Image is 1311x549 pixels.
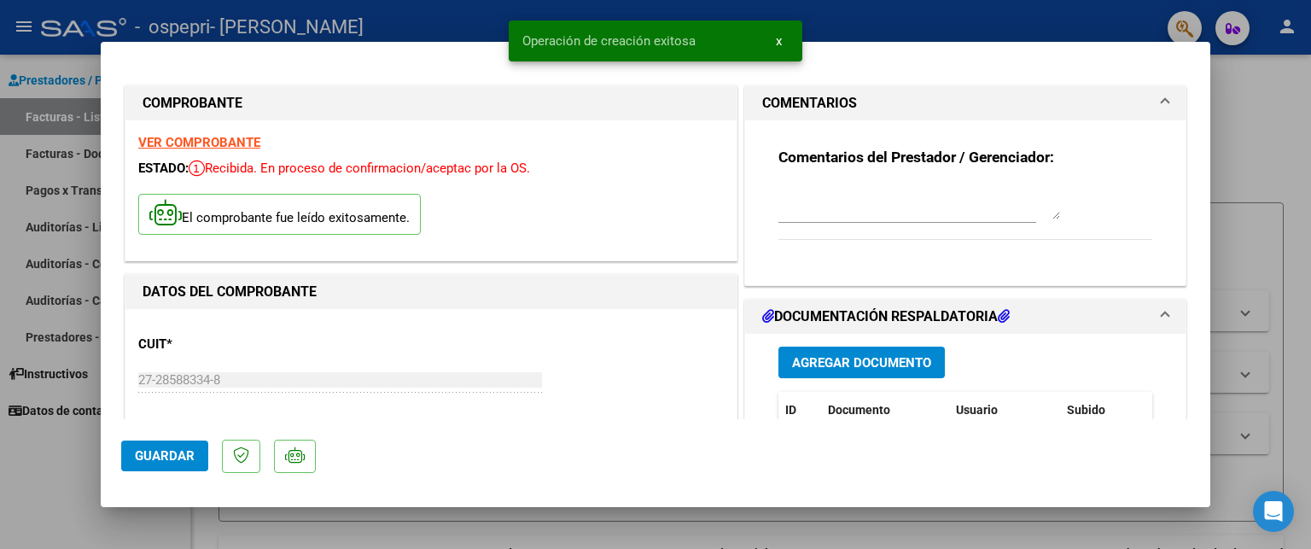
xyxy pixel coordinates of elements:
[1253,491,1294,532] div: Open Intercom Messenger
[778,347,945,378] button: Agregar Documento
[762,307,1010,327] h1: DOCUMENTACIÓN RESPALDATORIA
[121,441,208,471] button: Guardar
[821,392,949,429] datatable-header-cell: Documento
[745,300,1186,334] mat-expansion-panel-header: DOCUMENTACIÓN RESPALDATORIA
[135,448,195,464] span: Guardar
[792,355,931,371] span: Agregar Documento
[1060,392,1145,429] datatable-header-cell: Subido
[522,32,696,50] span: Operación de creación exitosa
[143,283,317,300] strong: DATOS DEL COMPROBANTE
[745,86,1186,120] mat-expansion-panel-header: COMENTARIOS
[956,403,998,417] span: Usuario
[762,93,857,114] h1: COMENTARIOS
[189,161,530,176] span: Recibida. En proceso de confirmacion/aceptac por la OS.
[138,161,189,176] span: ESTADO:
[138,135,260,150] a: VER COMPROBANTE
[828,403,890,417] span: Documento
[745,120,1186,285] div: COMENTARIOS
[138,194,421,236] p: El comprobante fue leído exitosamente.
[138,335,314,354] p: CUIT
[1067,403,1105,417] span: Subido
[1145,392,1231,429] datatable-header-cell: Acción
[778,392,821,429] datatable-header-cell: ID
[776,33,782,49] span: x
[143,95,242,111] strong: COMPROBANTE
[762,26,795,56] button: x
[778,149,1054,166] strong: Comentarios del Prestador / Gerenciador:
[949,392,1060,429] datatable-header-cell: Usuario
[785,403,796,417] span: ID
